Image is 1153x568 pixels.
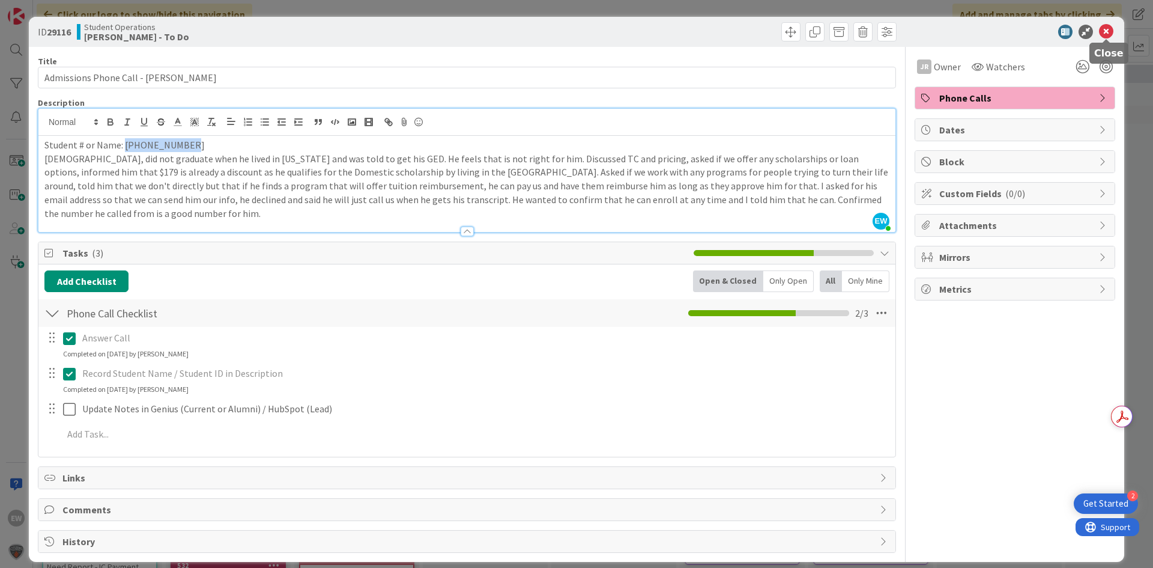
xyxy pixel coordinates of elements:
div: All [820,270,842,292]
span: EW [873,213,889,230]
span: Student Operations [84,22,189,32]
span: Mirrors [939,250,1093,264]
label: Title [38,56,57,67]
span: ( 3 ) [92,247,103,259]
span: ID [38,25,71,39]
p: Record Student Name / Student ID in Description [82,367,887,380]
span: Comments [62,502,874,517]
p: [DEMOGRAPHIC_DATA], did not graduate when he lived in [US_STATE] and was told to get his GED. He ... [44,152,889,221]
div: Open Get Started checklist, remaining modules: 2 [1074,493,1138,514]
span: ( 0/0 ) [1005,188,1025,200]
h5: Close [1094,47,1124,59]
div: JR [917,60,931,74]
span: Metrics [939,282,1093,296]
span: Watchers [986,60,1025,74]
span: Support [25,2,55,16]
div: Only Open [763,270,814,292]
input: Add Checklist... [62,302,333,324]
span: Attachments [939,218,1093,233]
p: Student # or Name: [PHONE_NUMBER] [44,138,889,152]
input: type card name here... [38,67,896,88]
div: Only Mine [842,270,889,292]
div: 2 [1127,490,1138,501]
p: Update Notes in Genius (Current or Alumni) / HubSpot (Lead) [82,402,887,416]
div: Completed on [DATE] by [PERSON_NAME] [63,349,189,359]
span: Links [62,471,874,485]
div: Get Started [1083,498,1128,510]
b: [PERSON_NAME] - To Do [84,32,189,41]
span: 2 / 3 [855,306,868,320]
button: Add Checklist [44,270,129,292]
span: Phone Calls [939,91,1093,105]
span: Custom Fields [939,186,1093,201]
span: History [62,534,874,549]
p: Answer Call [82,331,887,345]
span: Description [38,97,85,108]
div: Open & Closed [693,270,763,292]
b: 29116 [47,26,71,38]
span: Tasks [62,246,688,260]
div: Completed on [DATE] by [PERSON_NAME] [63,384,189,395]
span: Dates [939,123,1093,137]
span: Block [939,154,1093,169]
span: Owner [934,60,961,74]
